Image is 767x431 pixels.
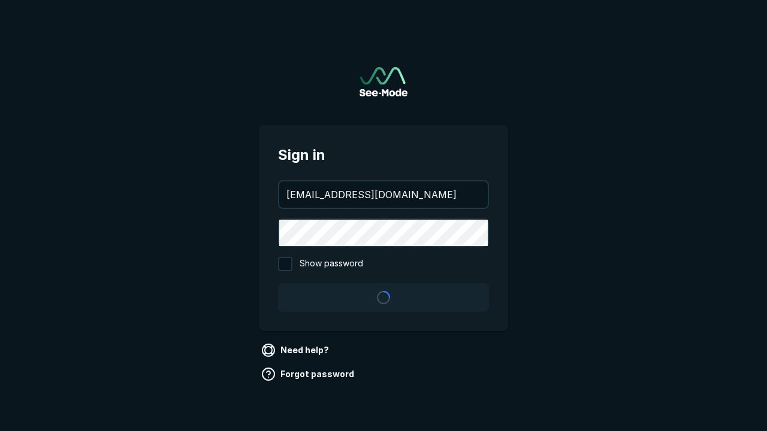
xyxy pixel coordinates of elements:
a: Need help? [259,341,334,360]
a: Go to sign in [360,67,407,96]
input: your@email.com [279,181,488,208]
span: Show password [300,257,363,271]
a: Forgot password [259,365,359,384]
img: See-Mode Logo [360,67,407,96]
span: Sign in [278,144,489,166]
